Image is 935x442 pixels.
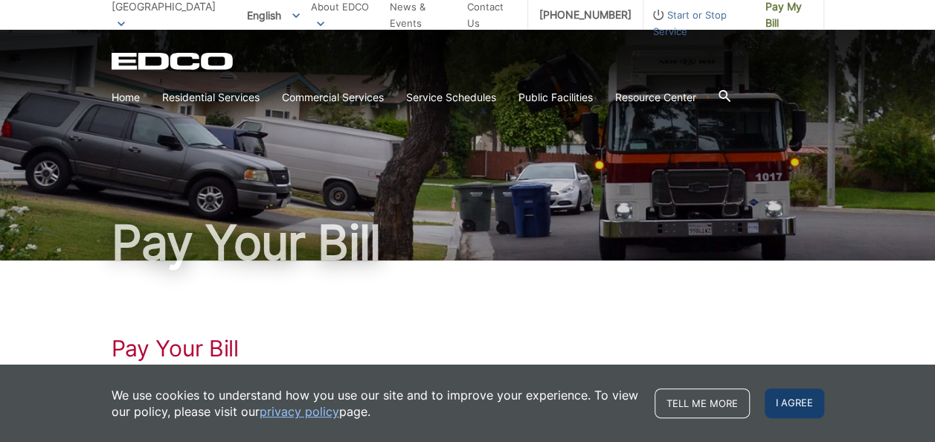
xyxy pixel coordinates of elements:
a: Tell me more [655,388,750,418]
a: Public Facilities [518,89,593,106]
p: We use cookies to understand how you use our site and to improve your experience. To view our pol... [112,387,640,420]
span: English [236,3,311,28]
a: privacy policy [260,403,339,420]
h1: Pay Your Bill [112,219,824,266]
a: EDCD logo. Return to the homepage. [112,52,235,70]
a: Residential Services [162,89,260,106]
h1: Pay Your Bill [112,335,824,362]
a: Resource Center [615,89,696,106]
a: Home [112,89,140,106]
a: Commercial Services [282,89,384,106]
a: Service Schedules [406,89,496,106]
span: I agree [765,388,824,418]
